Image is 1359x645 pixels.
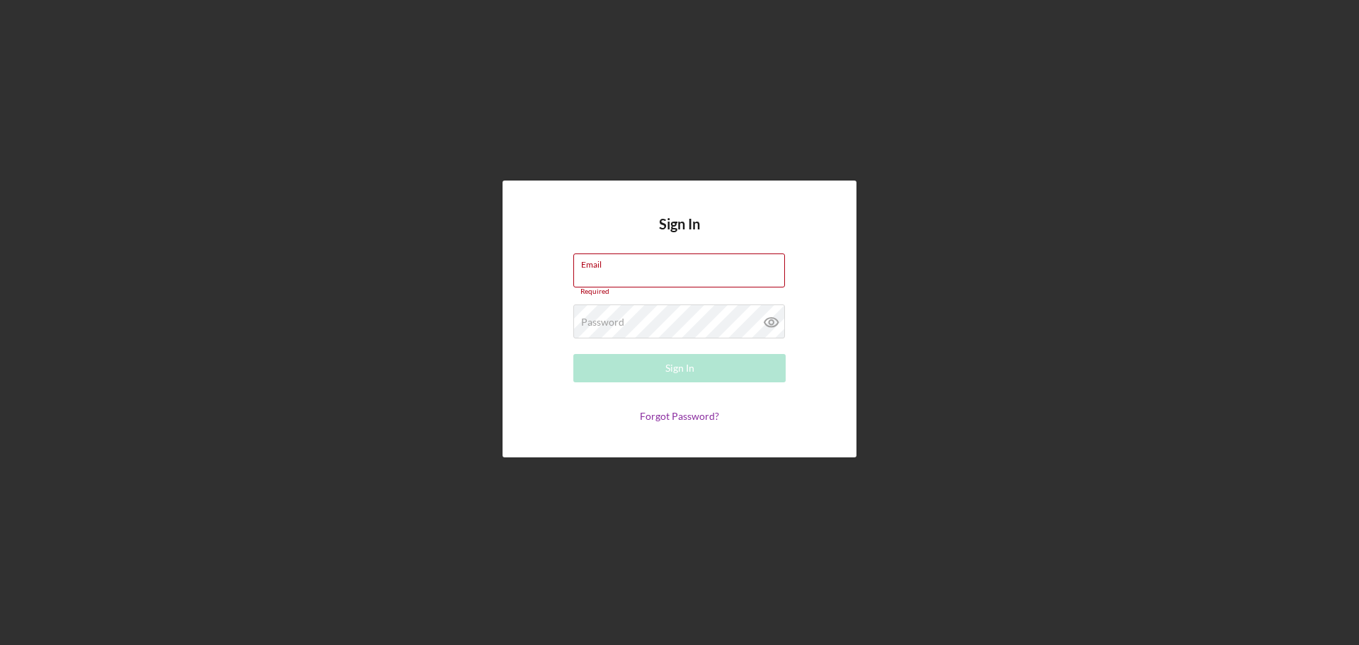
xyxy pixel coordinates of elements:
h4: Sign In [659,216,700,253]
label: Password [581,316,624,328]
a: Forgot Password? [640,410,719,422]
button: Sign In [573,354,786,382]
div: Required [573,287,786,296]
div: Sign In [665,354,694,382]
label: Email [581,254,785,270]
